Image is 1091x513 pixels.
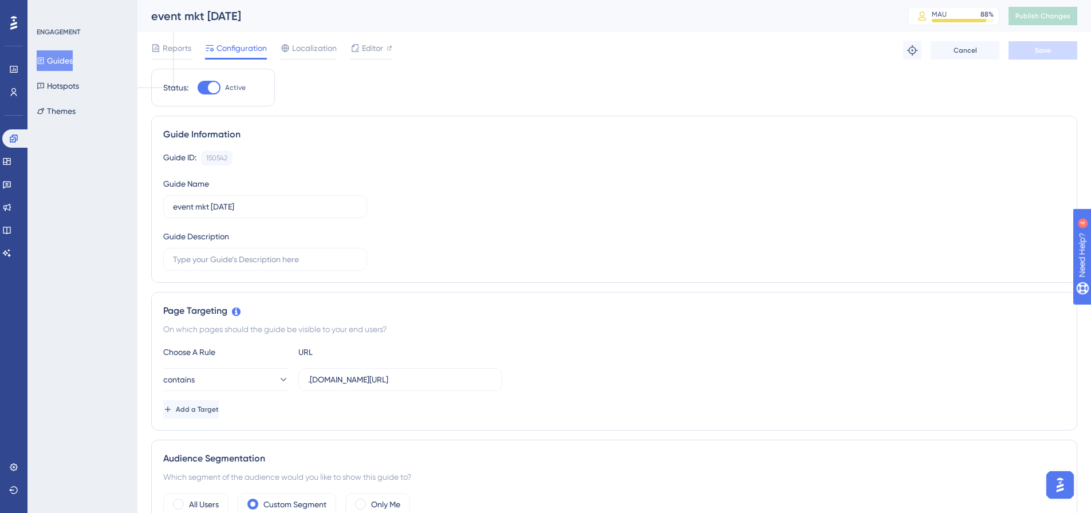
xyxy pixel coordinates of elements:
[1009,7,1077,25] button: Publish Changes
[189,498,219,511] label: All Users
[298,345,424,359] div: URL
[292,41,337,55] span: Localization
[163,177,209,191] div: Guide Name
[37,76,79,96] button: Hotspots
[308,373,493,386] input: yourwebsite.com/path
[176,405,219,414] span: Add a Target
[371,498,400,511] label: Only Me
[163,151,196,165] div: Guide ID:
[1015,11,1070,21] span: Publish Changes
[163,81,188,94] div: Status:
[173,200,357,213] input: Type your Guide’s Name here
[37,50,73,71] button: Guides
[362,41,383,55] span: Editor
[80,6,83,15] div: 4
[954,46,977,55] span: Cancel
[1035,46,1051,55] span: Save
[163,452,1065,465] div: Audience Segmentation
[151,8,879,24] div: event mkt [DATE]
[163,368,289,391] button: contains
[931,41,999,60] button: Cancel
[932,10,947,19] div: MAU
[27,3,72,17] span: Need Help?
[163,41,191,55] span: Reports
[163,304,1065,318] div: Page Targeting
[163,470,1065,484] div: Which segment of the audience would you like to show this guide to?
[173,253,357,266] input: Type your Guide’s Description here
[163,230,229,243] div: Guide Description
[163,128,1065,141] div: Guide Information
[163,345,289,359] div: Choose A Rule
[206,153,227,163] div: 150542
[216,41,267,55] span: Configuration
[163,373,195,386] span: contains
[263,498,326,511] label: Custom Segment
[37,27,80,37] div: ENGAGEMENT
[1043,468,1077,502] iframe: UserGuiding AI Assistant Launcher
[225,83,246,92] span: Active
[1009,41,1077,60] button: Save
[980,10,994,19] div: 88 %
[163,322,1065,336] div: On which pages should the guide be visible to your end users?
[163,400,219,419] button: Add a Target
[37,101,76,121] button: Themes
